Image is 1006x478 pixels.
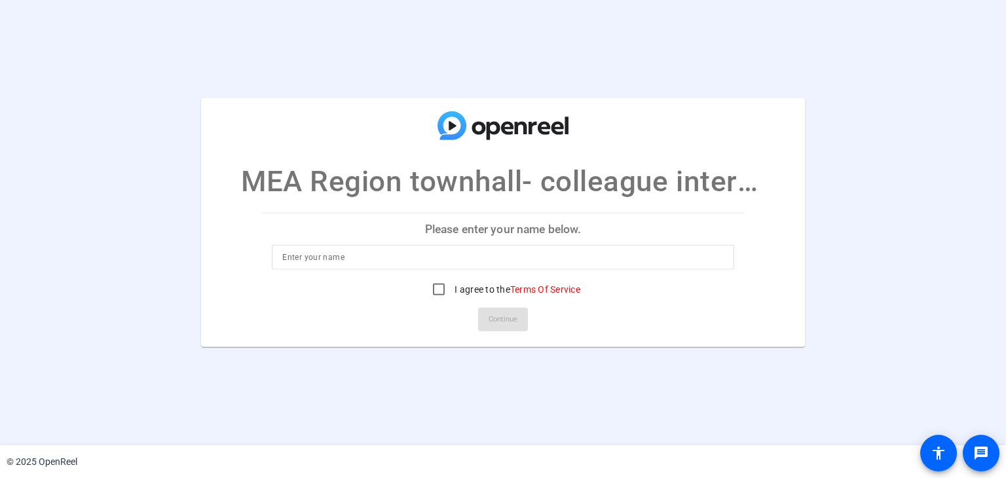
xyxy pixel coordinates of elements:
[510,284,580,295] a: Terms Of Service
[973,445,989,461] mat-icon: message
[241,160,765,203] p: MEA Region townhall- colleague interviews
[931,445,946,461] mat-icon: accessibility
[438,111,568,140] img: company-logo
[282,249,723,265] input: Enter your name
[7,455,77,469] div: © 2025 OpenReel
[261,213,744,245] p: Please enter your name below.
[452,283,580,296] label: I agree to the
